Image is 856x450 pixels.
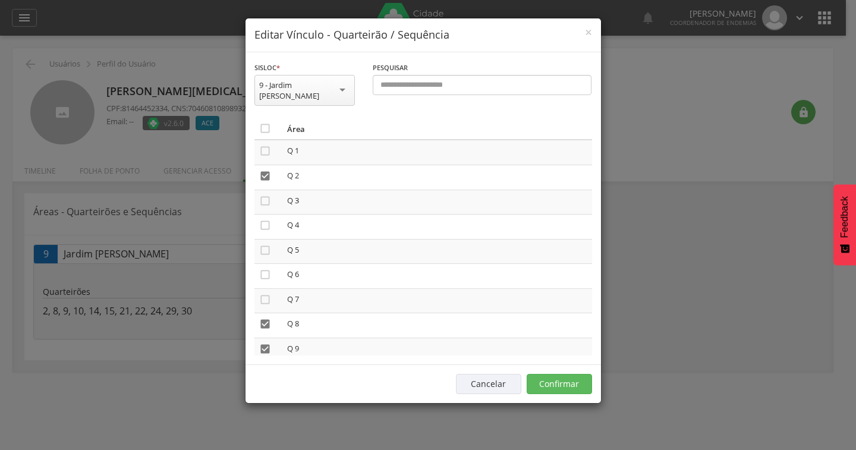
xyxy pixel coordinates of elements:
i:  [259,195,271,207]
td: Q 4 [282,215,592,240]
i:  [259,145,271,157]
button: Confirmar [527,374,592,394]
i:  [259,122,271,134]
td: Q 1 [282,140,592,165]
td: Q 9 [282,338,592,363]
i:  [259,318,271,330]
i:  [259,343,271,355]
span: × [585,24,592,40]
h4: Editar Vínculo - Quarteirão / Sequência [254,27,592,43]
i:  [259,294,271,306]
i:  [259,219,271,231]
i:  [259,170,271,182]
td: Q 3 [282,190,592,215]
th: Área [282,118,592,140]
td: Q 2 [282,165,592,190]
button: Feedback - Mostrar pesquisa [833,184,856,265]
td: Q 7 [282,288,592,313]
td: Q 8 [282,313,592,338]
span: Feedback [839,196,850,238]
td: Q 6 [282,264,592,289]
span: Sisloc [254,63,276,72]
td: Q 5 [282,239,592,264]
i:  [259,269,271,281]
div: 9 - Jardim [PERSON_NAME] [259,80,350,101]
button: Close [585,26,592,39]
span: Pesquisar [373,63,408,72]
button: Cancelar [456,374,521,394]
i:  [259,244,271,256]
